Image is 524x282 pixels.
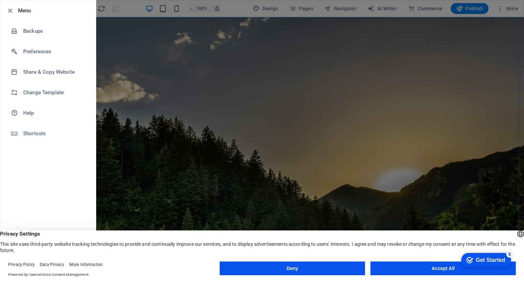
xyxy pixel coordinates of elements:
div: Get Started [20,8,49,14]
a: Help [0,103,96,123]
h6: Backups [23,27,86,35]
div: Get Started 5 items remaining, 0% complete [5,3,55,18]
h6: Shortcuts [23,129,86,138]
h6: Preferences [23,47,86,56]
h6: Help [23,109,86,117]
h6: Share & Copy Website [23,68,86,76]
h6: Change Template [23,88,86,97]
div: 5 [50,1,57,8]
h6: Menu [18,6,90,15]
